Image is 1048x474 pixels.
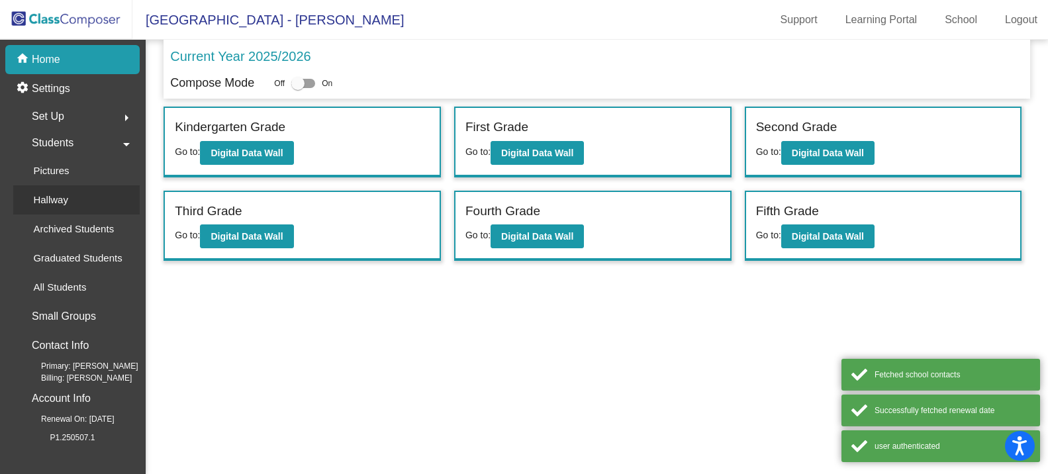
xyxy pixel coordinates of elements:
span: Go to: [756,230,781,240]
p: All Students [33,279,86,295]
span: Set Up [32,107,64,126]
p: Settings [32,81,70,97]
b: Digital Data Wall [211,231,283,242]
p: Small Groups [32,307,96,326]
span: [GEOGRAPHIC_DATA] - [PERSON_NAME] [132,9,404,30]
b: Digital Data Wall [501,148,573,158]
span: Off [274,77,285,89]
p: Contact Info [32,336,89,355]
p: Current Year 2025/2026 [170,46,310,66]
span: Renewal On: [DATE] [20,413,114,425]
b: Digital Data Wall [792,231,864,242]
span: Go to: [465,230,491,240]
button: Digital Data Wall [491,141,584,165]
mat-icon: arrow_right [119,110,134,126]
span: Go to: [175,230,200,240]
label: Third Grade [175,202,242,221]
a: Logout [994,9,1048,30]
p: Pictures [33,163,69,179]
button: Digital Data Wall [200,224,293,248]
mat-icon: settings [16,81,32,97]
button: Digital Data Wall [200,141,293,165]
p: Hallway [33,192,68,208]
a: School [934,9,988,30]
p: Graduated Students [33,250,122,266]
mat-icon: arrow_drop_down [119,136,134,152]
span: Go to: [175,146,200,157]
mat-icon: home [16,52,32,68]
p: Archived Students [33,221,114,237]
span: Primary: [PERSON_NAME] [20,360,138,372]
label: Fourth Grade [465,202,540,221]
label: Fifth Grade [756,202,819,221]
b: Digital Data Wall [501,231,573,242]
b: Digital Data Wall [792,148,864,158]
div: user authenticated [875,440,1030,452]
span: Go to: [756,146,781,157]
span: Students [32,134,73,152]
span: On [322,77,332,89]
a: Support [770,9,828,30]
button: Digital Data Wall [781,141,875,165]
div: Fetched school contacts [875,369,1030,381]
a: Learning Portal [835,9,928,30]
span: Go to: [465,146,491,157]
label: Kindergarten Grade [175,118,285,137]
label: Second Grade [756,118,837,137]
b: Digital Data Wall [211,148,283,158]
label: First Grade [465,118,528,137]
div: Successfully fetched renewal date [875,404,1030,416]
button: Digital Data Wall [781,224,875,248]
span: Billing: [PERSON_NAME] [20,372,132,384]
button: Digital Data Wall [491,224,584,248]
p: Account Info [32,389,91,408]
p: Compose Mode [170,74,254,92]
p: Home [32,52,60,68]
